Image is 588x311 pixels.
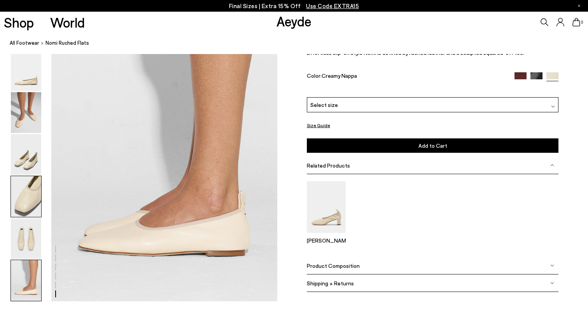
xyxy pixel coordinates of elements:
[322,72,357,79] span: Creamy Nappa
[550,281,554,285] img: svg%3E
[580,20,584,24] span: 0
[50,16,85,29] a: World
[11,92,41,133] img: Nomi Ruched Flats - Image 2
[11,260,41,301] img: Nomi Ruched Flats - Image 6
[307,237,346,244] p: [PERSON_NAME]
[11,176,41,217] img: Nomi Ruched Flats - Image 4
[551,104,555,108] img: svg%3E
[307,181,346,232] img: Narissa Ruched Pumps
[45,39,89,47] span: Nomi Ruched Flats
[229,1,359,11] p: Final Sizes | Extra 15% Off
[11,50,41,91] img: Nomi Ruched Flats - Image 1
[11,218,41,259] img: Nomi Ruched Flats - Image 5
[307,280,354,286] span: Shipping + Returns
[307,121,330,130] button: Size Guide
[11,134,41,175] img: Nomi Ruched Flats - Image 3
[10,39,39,47] a: All Footwear
[572,18,580,26] a: 0
[276,13,311,29] a: Aeyde
[306,2,359,9] span: Navigate to /collections/ss25-final-sizes
[307,227,346,244] a: Narissa Ruched Pumps [PERSON_NAME]
[4,16,34,29] a: Shop
[550,163,554,167] img: svg%3E
[310,101,338,109] span: Select size
[550,264,554,267] img: svg%3E
[307,138,559,153] button: Add to Cart
[418,142,447,149] span: Add to Cart
[307,162,350,168] span: Related Products
[307,72,506,81] div: Color:
[10,33,588,54] nav: breadcrumb
[307,262,360,269] span: Product Composition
